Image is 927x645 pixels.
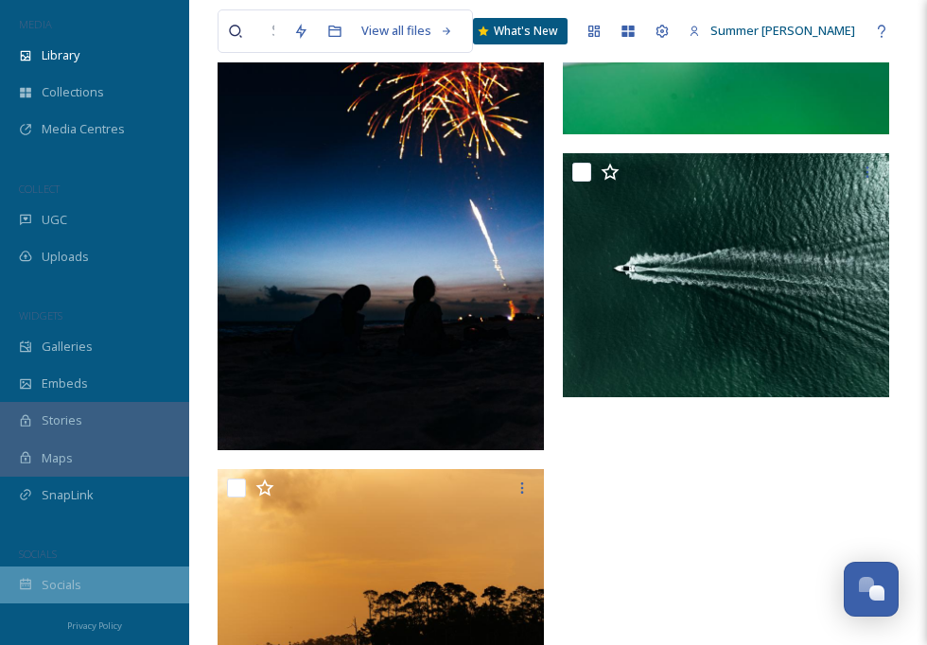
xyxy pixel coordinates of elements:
span: COLLECT [19,182,60,196]
span: Galleries [42,338,93,356]
a: Privacy Policy [67,613,122,636]
span: Maps [42,449,73,467]
span: Library [42,46,79,64]
span: Uploads [42,248,89,266]
a: View all files [352,12,463,49]
span: SOCIALS [19,547,57,561]
a: Summer [PERSON_NAME] [679,12,865,49]
button: Open Chat [844,562,899,617]
input: Search your library [262,10,284,52]
span: WIDGETS [19,308,62,322]
span: Stories [42,411,82,429]
span: Socials [42,576,81,594]
span: Summer [PERSON_NAME] [710,22,855,39]
span: Embeds [42,375,88,392]
span: Media Centres [42,120,125,138]
img: ac-0587.jpg [563,153,889,397]
span: Privacy Policy [67,619,122,632]
span: SnapLink [42,486,94,504]
span: Collections [42,83,104,101]
span: MEDIA [19,17,52,31]
span: UGC [42,211,67,229]
a: What's New [473,18,568,44]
